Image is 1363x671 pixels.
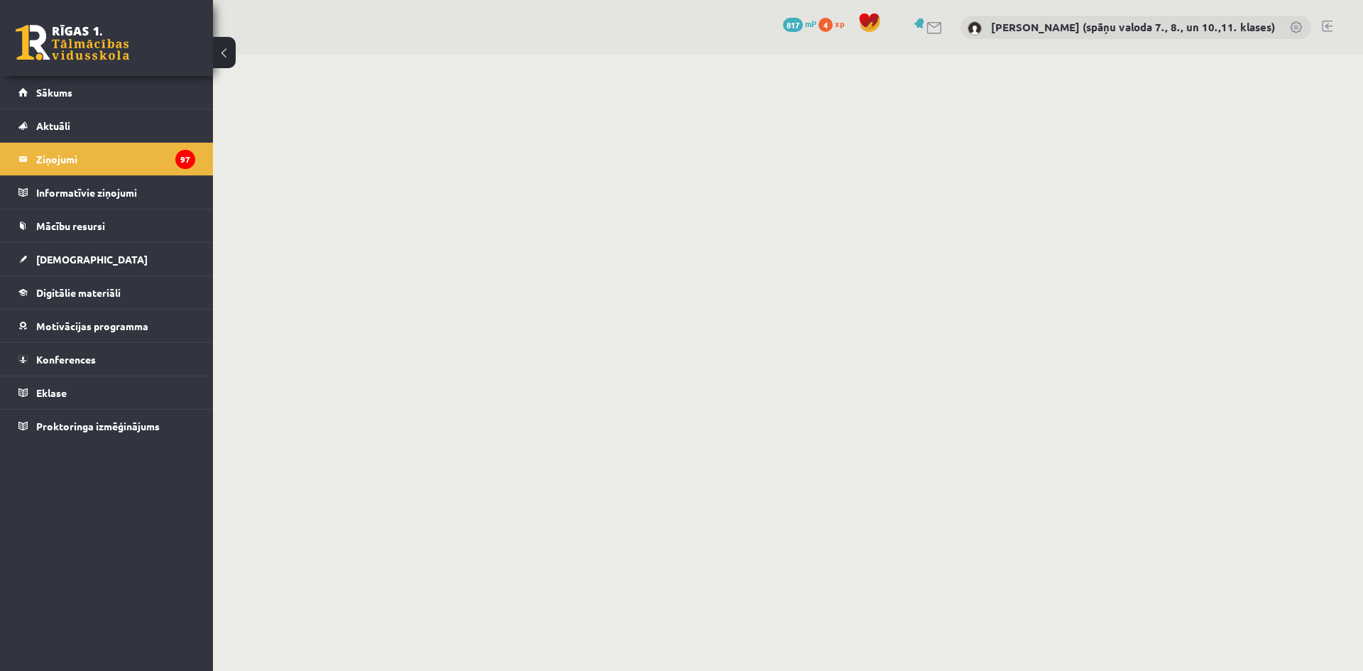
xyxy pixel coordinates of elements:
legend: Informatīvie ziņojumi [36,176,195,209]
a: Motivācijas programma [18,310,195,342]
span: xp [835,18,844,29]
a: 4 xp [819,18,851,29]
a: [DEMOGRAPHIC_DATA] [18,243,195,276]
img: Signe Sirmā (spāņu valoda 7., 8., un 10.,11. klases) [968,21,982,36]
a: Eklase [18,376,195,409]
a: Proktoringa izmēģinājums [18,410,195,442]
span: Mācību resursi [36,219,105,232]
a: Konferences [18,343,195,376]
span: 817 [783,18,803,32]
span: 4 [819,18,833,32]
a: Sākums [18,76,195,109]
span: Motivācijas programma [36,320,148,332]
a: 817 mP [783,18,816,29]
a: Ziņojumi97 [18,143,195,175]
span: Konferences [36,353,96,366]
a: Digitālie materiāli [18,276,195,309]
a: Mācību resursi [18,209,195,242]
a: [PERSON_NAME] (spāņu valoda 7., 8., un 10.,11. klases) [991,20,1275,34]
span: Sākums [36,86,72,99]
span: [DEMOGRAPHIC_DATA] [36,253,148,266]
span: Digitālie materiāli [36,286,121,299]
span: Aktuāli [36,119,70,132]
a: Aktuāli [18,109,195,142]
span: mP [805,18,816,29]
a: Rīgas 1. Tālmācības vidusskola [16,25,129,60]
a: Informatīvie ziņojumi [18,176,195,209]
span: Proktoringa izmēģinājums [36,420,160,432]
legend: Ziņojumi [36,143,195,175]
i: 97 [175,150,195,169]
span: Eklase [36,386,67,399]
